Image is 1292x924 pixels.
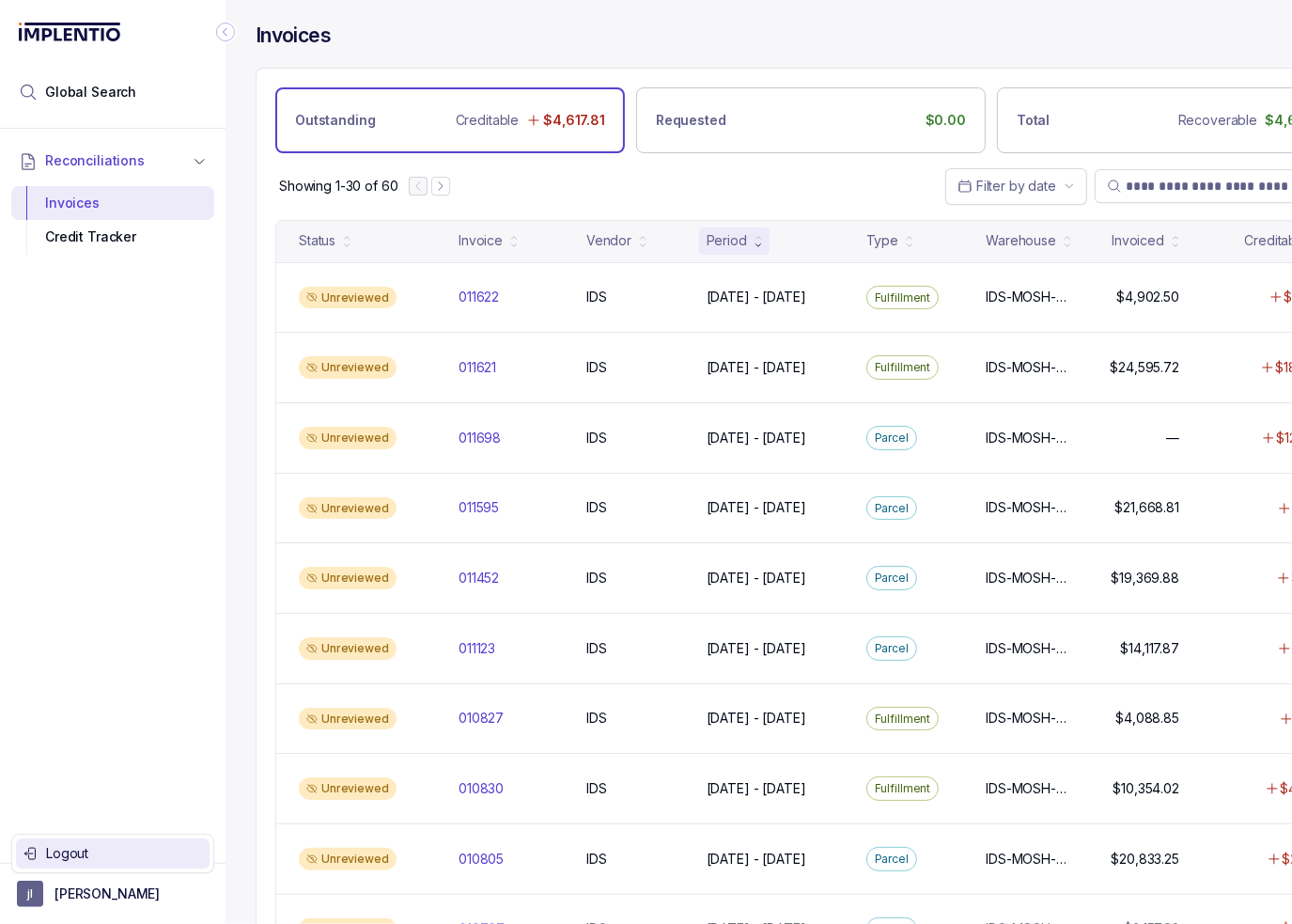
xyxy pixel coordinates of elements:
div: Unreviewed [299,497,397,520]
button: Date Range Picker [945,168,1087,204]
div: Unreviewed [299,356,397,379]
p: $20,833.25 [1111,850,1179,869]
p: Parcel [875,850,909,869]
div: Vendor [586,231,631,250]
div: Status [299,231,335,250]
p: $19,369.88 [1111,569,1179,587]
p: $10,354.02 [1113,779,1179,798]
p: Parcel [875,499,909,518]
p: [DATE] - [DATE] [707,358,806,377]
span: User initials [17,881,43,907]
p: Outstanding [295,111,375,130]
p: IDS [586,779,607,798]
div: Unreviewed [299,708,397,730]
p: IDS-MOSH-IND [986,850,1068,869]
p: IDS-MOSH-IND [986,569,1068,587]
div: Unreviewed [299,567,397,589]
p: IDS-MOSH-IND [986,639,1068,658]
p: $21,668.81 [1114,498,1179,517]
span: Filter by date [976,178,1056,194]
div: Invoiced [1112,231,1164,250]
div: Unreviewed [299,427,397,449]
p: [DATE] - [DATE] [707,709,806,728]
p: Total [1017,111,1050,130]
p: [DATE] - [DATE] [707,779,806,798]
p: IDS-MOSH-IND [986,498,1068,517]
p: 010827 [459,709,504,728]
p: 011595 [459,498,499,517]
p: IDS [586,358,607,377]
p: 010830 [459,779,504,798]
p: Recoverable [1178,111,1257,130]
p: Fulfillment [875,779,931,798]
div: Invoice [459,231,503,250]
p: Creditable [456,111,520,130]
p: IDS [586,639,607,658]
search: Date Range Picker [957,177,1056,196]
p: 011698 [459,429,501,447]
p: [DATE] - [DATE] [707,850,806,869]
p: IDS [586,709,607,728]
p: $4,088.85 [1115,709,1179,728]
p: Fulfillment [875,289,931,307]
button: Next Page [431,177,450,196]
p: IDS [586,288,607,306]
div: Unreviewed [299,637,397,660]
div: Period [707,231,747,250]
div: Credit Tracker [26,220,199,254]
p: Fulfillment [875,710,931,728]
p: IDS-MOSH-IND, IDS-MOSH-SLC [986,429,1068,447]
p: $4,902.50 [1116,288,1179,306]
p: — [1166,429,1179,447]
p: 010805 [459,850,504,869]
p: IDS-MOSH-IND [986,358,1068,377]
p: Fulfillment [875,358,931,377]
p: IDS-MOSH-SLC [986,288,1068,306]
div: Remaining page entries [279,177,397,196]
p: $0.00 [926,111,966,130]
p: Parcel [875,569,909,587]
span: Global Search [45,83,136,102]
div: Warehouse [986,231,1056,250]
button: User initials[PERSON_NAME] [17,881,209,907]
p: IDS [586,569,607,587]
div: Reconciliations [11,182,214,258]
p: Requested [656,111,726,130]
div: Unreviewed [299,848,397,870]
p: Parcel [875,429,909,447]
p: [DATE] - [DATE] [707,498,806,517]
div: Collapse Icon [214,21,237,43]
p: $4,617.81 [543,111,605,130]
p: [DATE] - [DATE] [707,569,806,587]
p: 011452 [459,569,499,587]
p: [DATE] - [DATE] [707,639,806,658]
div: Invoices [26,186,199,220]
p: Parcel [875,639,909,658]
p: IDS [586,429,607,447]
p: IDS [586,498,607,517]
span: Reconciliations [45,151,145,170]
p: $24,595.72 [1110,358,1179,377]
p: [PERSON_NAME] [54,885,160,903]
p: Showing 1-30 of 60 [279,177,397,196]
p: IDS [586,850,607,869]
p: 011622 [459,288,499,306]
div: Unreviewed [299,287,397,309]
p: [DATE] - [DATE] [707,429,806,447]
div: Type [866,231,898,250]
p: [DATE] - [DATE] [707,288,806,306]
p: 011621 [459,358,496,377]
h4: Invoices [256,23,331,49]
p: $14,117.87 [1120,639,1179,658]
button: Reconciliations [11,140,214,181]
p: 011123 [459,639,495,658]
div: Unreviewed [299,777,397,800]
p: Logout [46,844,202,863]
p: IDS-MOSH-IND [986,779,1068,798]
p: IDS-MOSH-SLC [986,709,1068,728]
